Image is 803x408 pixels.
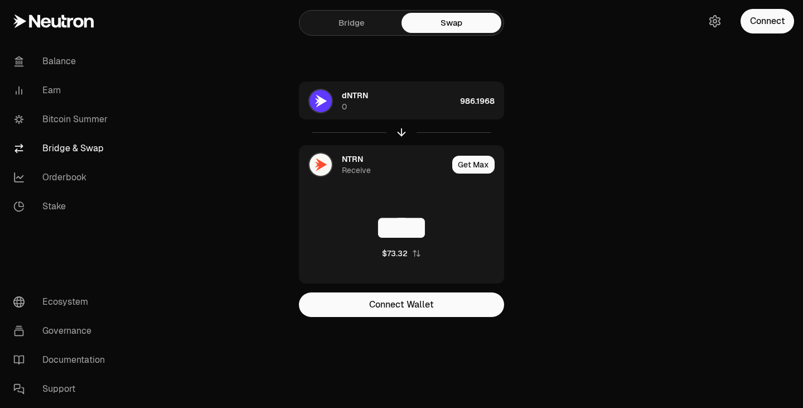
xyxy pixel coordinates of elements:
[309,90,332,112] img: dNTRN Logo
[4,375,120,404] a: Support
[460,82,504,120] div: 986.1968
[452,156,495,174] button: Get Max
[401,13,501,33] a: Swap
[4,76,120,105] a: Earn
[4,345,120,375] a: Documentation
[342,90,368,101] span: dNTRN
[299,292,504,317] button: Connect Wallet
[4,134,120,163] a: Bridge & Swap
[299,146,448,184] div: NTRN LogoNTRNReceive
[4,192,120,221] a: Stake
[4,316,120,345] a: Governance
[342,165,371,176] div: Receive
[4,287,120,316] a: Ecosystem
[342,153,363,165] span: NTRN
[309,153,332,176] img: NTRN Logo
[382,248,408,259] div: $73.32
[302,13,401,33] a: Bridge
[342,101,347,112] div: 0
[4,105,120,134] a: Bitcoin Summer
[299,82,504,120] button: dNTRN LogodNTRN0986.1968
[299,82,456,120] div: dNTRN LogodNTRN0
[4,163,120,192] a: Orderbook
[382,248,421,259] button: $73.32
[741,9,794,33] button: Connect
[4,47,120,76] a: Balance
